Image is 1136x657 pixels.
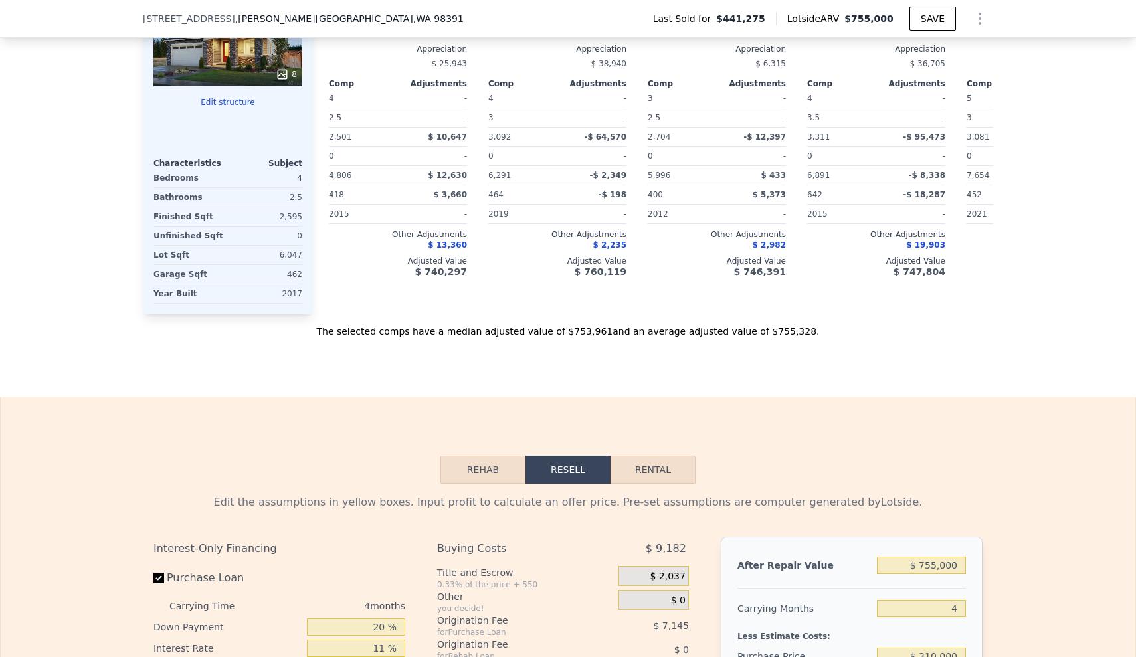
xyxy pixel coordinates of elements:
span: -$ 95,473 [903,132,945,141]
span: 0 [967,151,972,161]
div: - [560,205,626,223]
div: Adjustments [717,78,786,89]
div: you decide! [437,603,613,614]
div: Other Adjustments [967,229,1105,240]
div: Comp [488,78,557,89]
span: 4,806 [329,171,351,180]
div: Adjusted Value [488,256,626,266]
span: 2,501 [329,132,351,141]
div: - [401,89,467,108]
div: Unfinished Sqft [153,227,225,245]
div: 8 [276,68,297,81]
div: Subject [228,158,302,169]
div: Down Payment [153,616,302,638]
span: 452 [967,190,982,199]
div: Adjusted Value [807,256,945,266]
span: 4 [329,94,334,103]
span: -$ 8,338 [909,171,945,180]
div: Other Adjustments [807,229,945,240]
span: $ 747,804 [894,266,945,277]
span: Last Sold for [653,12,717,25]
button: Resell [525,456,611,484]
span: $ 10,647 [428,132,467,141]
div: Comp [329,78,398,89]
span: 3,081 [967,132,989,141]
div: Bedrooms [153,169,225,187]
div: Appreciation [488,44,626,54]
span: $ 12,630 [428,171,467,180]
span: 400 [648,190,663,199]
div: Buying Costs [437,537,585,561]
span: 4 [807,94,812,103]
button: Show Options [967,5,993,32]
span: $441,275 [716,12,765,25]
span: 0 [807,151,812,161]
div: 2015 [329,205,395,223]
div: 3 [967,108,1033,127]
div: Carrying Months [737,597,872,620]
div: Bathrooms [153,188,225,207]
div: Appreciation [648,44,786,54]
span: $ 433 [761,171,786,180]
div: - [879,147,945,165]
span: $ 19,903 [906,240,945,250]
span: -$ 12,397 [743,132,786,141]
div: - [560,147,626,165]
span: $ 7,145 [653,620,688,631]
div: 0 [231,227,302,245]
div: Other Adjustments [329,229,467,240]
div: - [719,205,786,223]
div: - [719,89,786,108]
span: $ 760,119 [575,266,626,277]
div: Comp [648,78,717,89]
span: $ 740,297 [415,266,467,277]
span: 5,996 [648,171,670,180]
div: Comp [807,78,876,89]
div: Origination Fee [437,614,585,627]
span: , [PERSON_NAME][GEOGRAPHIC_DATA] [235,12,464,25]
div: 2019 [488,205,555,223]
div: Year Built [153,284,225,303]
div: - [879,205,945,223]
span: $ 13,360 [428,240,467,250]
div: Adjustments [557,78,626,89]
div: - [560,108,626,127]
div: - [401,205,467,223]
div: 2012 [648,205,714,223]
div: - [401,108,467,127]
span: $ 0 [674,644,689,655]
span: $ 2,037 [650,571,685,583]
span: Lotside ARV [787,12,844,25]
label: Purchase Loan [153,566,302,590]
div: 2.5 [329,108,395,127]
div: Less Estimate Costs: [737,620,966,644]
div: Adjusted Value [648,256,786,266]
div: 2.5 [648,108,714,127]
div: After Repair Value [737,553,872,577]
span: [STREET_ADDRESS] [143,12,235,25]
div: 2015 [807,205,874,223]
span: -$ 2,349 [590,171,626,180]
div: Adjusted Value [967,256,1105,266]
div: Adjustments [398,78,467,89]
span: 5 [967,94,972,103]
div: 3 [488,108,555,127]
div: Carrying Time [169,595,256,616]
span: $ 25,943 [432,59,467,68]
div: Finished Sqft [153,207,225,226]
div: - [879,89,945,108]
div: Appreciation [329,44,467,54]
span: $ 2,982 [753,240,786,250]
span: 418 [329,190,344,199]
span: 0 [488,151,494,161]
span: 3 [648,94,653,103]
div: The selected comps have a median adjusted value of $753,961 and an average adjusted value of $755... [143,314,993,338]
span: -$ 18,287 [903,190,945,199]
div: 2021 [967,205,1033,223]
span: 3,092 [488,132,511,141]
span: $ 3,660 [434,190,467,199]
div: Appreciation [807,44,945,54]
div: Garage Sqft [153,265,225,284]
button: Rental [611,456,696,484]
span: -$ 64,570 [584,132,626,141]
